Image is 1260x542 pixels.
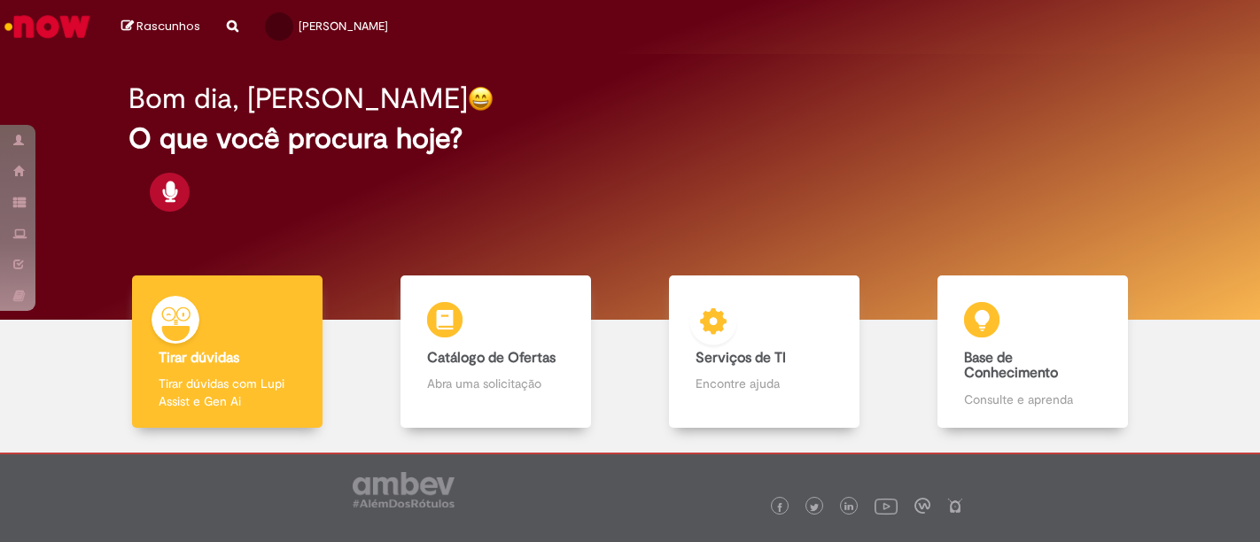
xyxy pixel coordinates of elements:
img: logo_footer_youtube.png [875,494,898,517]
h2: Bom dia, [PERSON_NAME] [128,83,468,114]
img: logo_footer_facebook.png [775,503,784,512]
img: happy-face.png [468,86,494,112]
span: Rascunhos [136,18,200,35]
img: logo_footer_twitter.png [810,503,819,512]
p: Abra uma solicitação [427,375,564,392]
p: Tirar dúvidas com Lupi Assist e Gen Ai [159,375,295,410]
img: logo_footer_naosei.png [947,498,963,514]
p: Consulte e aprenda [964,391,1101,408]
b: Base de Conhecimento [964,349,1058,383]
p: Encontre ajuda [696,375,832,392]
img: logo_footer_ambev_rotulo_gray.png [353,472,455,507]
h2: O que você procura hoje? [128,123,1132,154]
a: Serviços de TI Encontre ajuda [630,275,898,429]
span: [PERSON_NAME] [299,19,388,34]
a: Catálogo de Ofertas Abra uma solicitação [362,275,630,429]
b: Catálogo de Ofertas [427,349,556,367]
b: Serviços de TI [696,349,786,367]
a: Tirar dúvidas Tirar dúvidas com Lupi Assist e Gen Ai [93,275,362,429]
b: Tirar dúvidas [159,349,239,367]
a: Rascunhos [121,19,200,35]
img: logo_footer_workplace.png [914,498,930,514]
img: logo_footer_linkedin.png [844,502,853,513]
img: ServiceNow [2,9,93,44]
a: Base de Conhecimento Consulte e aprenda [898,275,1167,429]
